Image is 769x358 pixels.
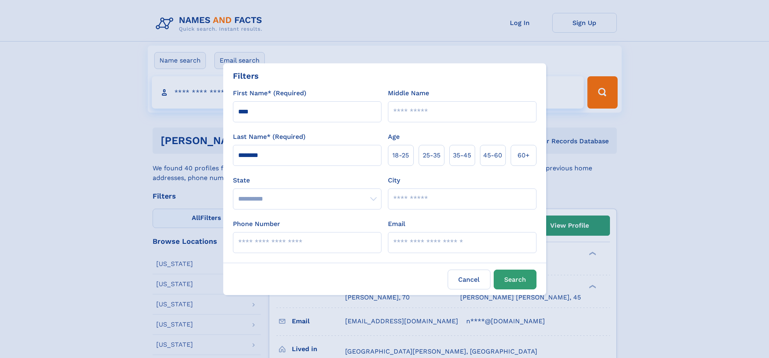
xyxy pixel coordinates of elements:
[483,151,502,160] span: 45‑60
[233,219,280,229] label: Phone Number
[518,151,530,160] span: 60+
[233,132,306,142] label: Last Name* (Required)
[423,151,440,160] span: 25‑35
[233,70,259,82] div: Filters
[388,176,400,185] label: City
[392,151,409,160] span: 18‑25
[388,88,429,98] label: Middle Name
[494,270,536,289] button: Search
[453,151,471,160] span: 35‑45
[388,219,405,229] label: Email
[388,132,400,142] label: Age
[448,270,490,289] label: Cancel
[233,176,381,185] label: State
[233,88,306,98] label: First Name* (Required)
